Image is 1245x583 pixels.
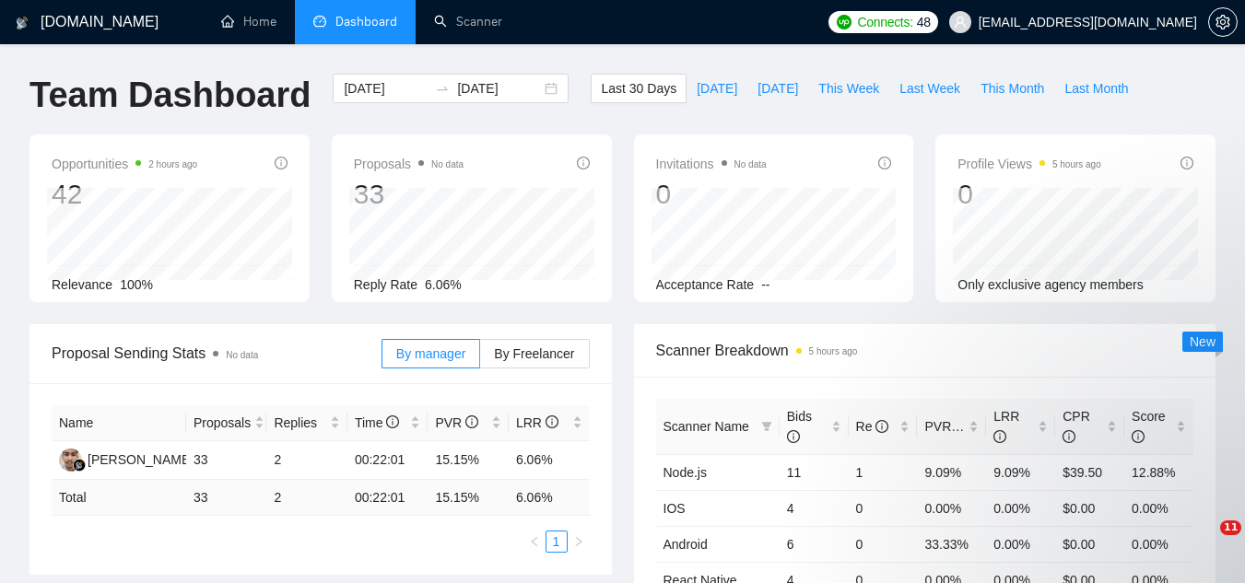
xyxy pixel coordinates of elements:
td: 0 [849,526,918,562]
div: [PERSON_NAME] [88,449,194,470]
li: 1 [546,531,568,553]
span: Relevance [52,277,112,292]
button: setting [1208,7,1238,37]
span: info-circle [875,420,888,433]
td: 6 [780,526,849,562]
td: 0 [849,490,918,526]
button: This Month [970,74,1054,103]
button: right [568,531,590,553]
span: Dashboard [335,14,397,29]
span: No data [734,159,767,169]
img: upwork-logo.png [837,15,852,29]
span: 6.06% [425,277,462,292]
span: info-circle [275,157,288,169]
th: Replies [266,405,347,441]
td: 33 [186,480,267,516]
div: 42 [52,177,197,212]
a: Node.js [664,465,707,480]
button: This Week [808,74,889,103]
a: 1 [546,531,567,552]
td: $0.00 [1055,526,1124,562]
h1: Team Dashboard [29,74,311,117]
td: 15.15% [428,441,509,480]
td: 00:22:01 [347,480,429,516]
span: Re [856,419,889,434]
span: left [529,536,540,547]
span: filter [761,421,772,432]
button: left [523,531,546,553]
span: Opportunities [52,153,197,175]
span: Proposals [354,153,464,175]
span: Scanner Breakdown [656,339,1194,362]
td: 6.06 % [509,480,590,516]
span: right [573,536,584,547]
span: info-circle [787,430,800,443]
a: Android [664,537,708,552]
a: AI[PERSON_NAME] [59,451,194,466]
span: info-circle [577,157,590,169]
a: searchScanner [434,14,502,29]
span: Invitations [656,153,767,175]
span: info-circle [546,415,558,428]
span: Replies [274,413,326,433]
span: info-circle [465,415,478,428]
span: No data [226,350,258,360]
button: [DATE] [687,74,747,103]
span: LRR [516,415,558,430]
span: By Freelancer [494,346,574,361]
img: AI [59,449,82,472]
input: End date [457,78,541,99]
span: No data [431,159,464,169]
td: 1 [849,454,918,490]
span: swap-right [435,81,450,96]
td: 4 [780,490,849,526]
span: 48 [917,12,931,32]
span: Connects: [857,12,912,32]
td: 15.15 % [428,480,509,516]
td: 33 [186,441,267,480]
a: setting [1208,15,1238,29]
span: dashboard [313,15,326,28]
button: Last 30 Days [591,74,687,103]
th: Name [52,405,186,441]
td: 11 [780,454,849,490]
div: 0 [957,177,1101,212]
iframe: Intercom live chat [1182,520,1227,565]
img: logo [16,8,29,38]
span: Profile Views [957,153,1101,175]
div: 0 [656,177,767,212]
td: 0.00% [986,526,1055,562]
span: Acceptance Rate [656,277,755,292]
li: Previous Page [523,531,546,553]
a: IOS [664,501,686,516]
th: Proposals [186,405,267,441]
div: 33 [354,177,464,212]
time: 5 hours ago [809,346,858,356]
span: By manager [396,346,465,361]
a: homeHome [221,14,276,29]
span: info-circle [1180,157,1193,169]
td: 6.06% [509,441,590,480]
span: Last 30 Days [601,78,676,99]
input: Start date [344,78,428,99]
span: [DATE] [697,78,737,99]
button: Last Week [889,74,970,103]
span: info-circle [386,415,399,428]
span: Bids [787,409,812,444]
span: filter [758,413,776,440]
td: 2 [266,441,347,480]
li: Next Page [568,531,590,553]
span: user [954,16,967,29]
span: 11 [1220,520,1241,535]
span: New [1190,334,1216,349]
span: Last Month [1064,78,1128,99]
button: Last Month [1054,74,1138,103]
td: 0.00% [1124,526,1193,562]
td: 00:22:01 [347,441,429,480]
span: Last Week [899,78,960,99]
time: 2 hours ago [148,159,197,169]
span: Scanner Name [664,419,749,434]
span: [DATE] [758,78,798,99]
button: [DATE] [747,74,808,103]
td: 33.33% [917,526,986,562]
